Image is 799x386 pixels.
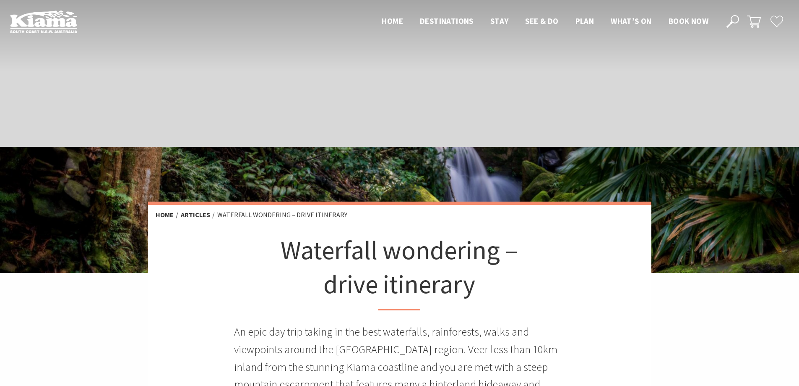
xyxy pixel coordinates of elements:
span: What’s On [611,16,652,26]
span: Book now [669,16,708,26]
li: Waterfall wondering – drive itinerary [217,210,347,221]
a: Articles [181,210,210,219]
span: Stay [490,16,509,26]
span: Destinations [420,16,474,26]
span: See & Do [525,16,558,26]
h1: Waterfall wondering – drive itinerary [276,233,524,310]
a: Home [156,210,174,219]
span: Home [382,16,403,26]
nav: Main Menu [373,15,717,29]
img: Kiama Logo [10,10,77,33]
span: Plan [575,16,594,26]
